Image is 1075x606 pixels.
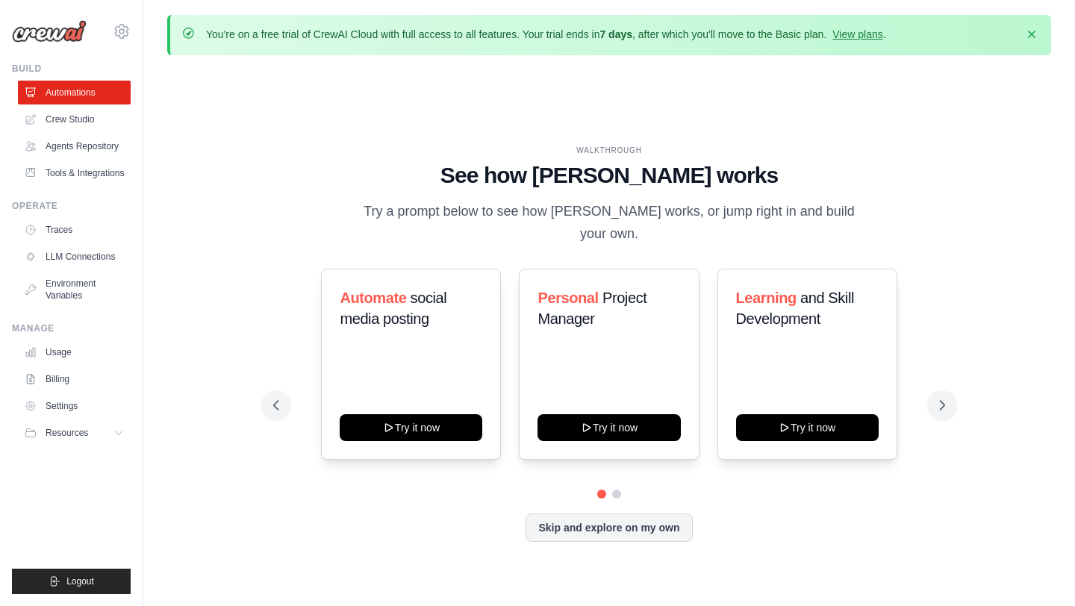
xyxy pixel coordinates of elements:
a: Automations [18,81,131,104]
a: Agents Repository [18,134,131,158]
a: View plans [832,28,882,40]
a: Usage [18,340,131,364]
button: Logout [12,569,131,594]
a: Tools & Integrations [18,161,131,185]
a: Billing [18,367,131,391]
a: LLM Connections [18,245,131,269]
button: Resources [18,421,131,445]
a: Settings [18,394,131,418]
a: Environment Variables [18,272,131,307]
div: WALKTHROUGH [273,145,944,156]
span: Logout [66,575,94,587]
p: Try a prompt below to see how [PERSON_NAME] works, or jump right in and build your own. [358,201,860,245]
span: Project Manager [537,290,646,327]
a: Traces [18,218,131,242]
span: and Skill Development [736,290,854,327]
a: Crew Studio [18,107,131,131]
div: Build [12,63,131,75]
span: social media posting [340,290,446,327]
p: You're on a free trial of CrewAI Cloud with full access to all features. Your trial ends in , aft... [206,27,886,42]
div: Manage [12,322,131,334]
div: Operate [12,200,131,212]
button: Try it now [537,414,680,441]
h1: See how [PERSON_NAME] works [273,162,944,189]
span: Automate [340,290,406,306]
button: Skip and explore on my own [526,513,692,542]
span: Personal [537,290,598,306]
strong: 7 days [599,28,632,40]
span: Learning [736,290,797,306]
button: Try it now [340,414,482,441]
img: Logo [12,20,87,43]
button: Try it now [736,414,879,441]
span: Resources [46,427,88,439]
